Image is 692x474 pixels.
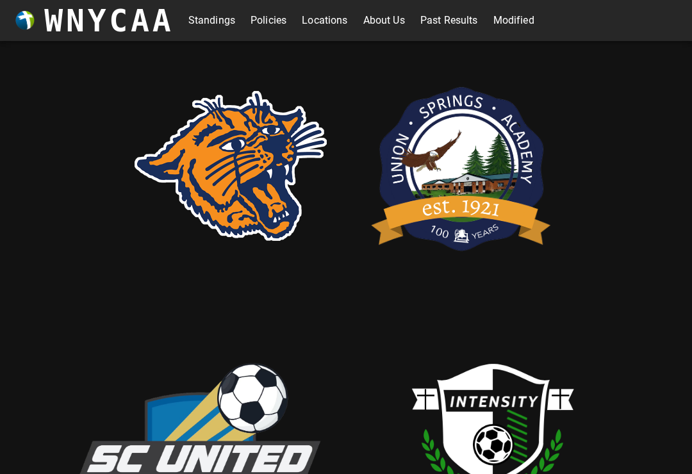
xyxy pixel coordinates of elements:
[302,10,347,31] a: Locations
[493,10,534,31] a: Modified
[365,67,557,265] img: usa.png
[363,10,405,31] a: About Us
[44,3,174,38] h3: WNYCAA
[135,91,327,241] img: rsd.png
[420,10,478,31] a: Past Results
[188,10,235,31] a: Standings
[251,10,286,31] a: Policies
[15,11,35,30] img: wnycaaBall.png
